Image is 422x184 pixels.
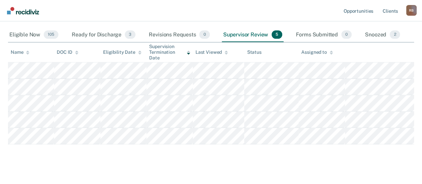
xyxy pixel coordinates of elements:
[294,28,353,42] div: Forms Submitted0
[195,49,228,55] div: Last Viewed
[103,49,141,55] div: Eligibility Date
[272,30,282,39] span: 5
[149,44,190,60] div: Supervision Termination Date
[11,49,29,55] div: Name
[44,30,58,39] span: 105
[70,28,137,42] div: Ready for Discharge3
[199,30,209,39] span: 0
[364,28,401,42] div: Snoozed2
[390,30,400,39] span: 2
[222,28,284,42] div: Supervisor Review5
[341,30,352,39] span: 0
[7,7,39,14] img: Recidiviz
[57,49,78,55] div: DOC ID
[147,28,211,42] div: Revisions Requests0
[301,49,333,55] div: Assigned to
[406,5,417,16] button: Profile dropdown button
[247,49,261,55] div: Status
[406,5,417,16] div: R B
[8,28,60,42] div: Eligible Now105
[125,30,135,39] span: 3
